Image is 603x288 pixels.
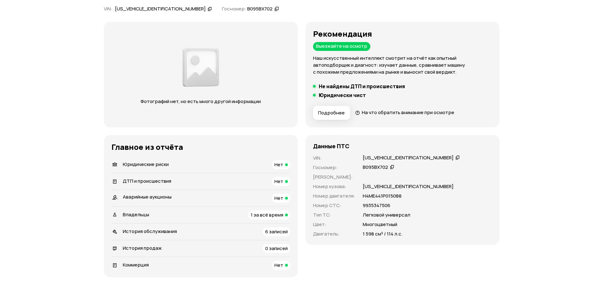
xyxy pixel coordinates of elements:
h4: Данные ПТС [313,143,349,150]
span: VIN : [104,5,112,12]
span: На что обратить внимание при осмотре [362,109,454,116]
button: Подробнее [313,106,350,120]
span: Нет [274,161,283,168]
p: [PERSON_NAME] : [313,174,355,181]
span: Владельцы [123,211,149,218]
span: 0 записей [265,245,288,252]
p: Номер кузова : [313,183,355,190]
span: Нет [274,195,283,201]
p: Тип ТС : [313,211,355,218]
div: В095ВХ702 [363,164,388,171]
p: Легковой универсал [363,211,410,218]
span: Юридические риски [123,161,169,168]
a: На что обратить внимание при осмотре [355,109,455,116]
span: История продаж [123,245,162,251]
img: 2a3f492e8892fc00.png [181,44,221,90]
span: Аварийные аукционы [123,193,172,200]
div: В095ВХ702 [247,6,273,12]
h3: Главное из отчёта [111,143,290,151]
div: Выезжайте на осмотр [313,42,370,51]
span: ДТП и происшествия [123,178,171,184]
p: Фотографий нет, но есть много другой информации [135,98,267,105]
p: Наш искусственный интеллект смотрит на отчёт как опытный автоподборщик и диагност: изучает данные... [313,55,492,76]
span: Нет [274,178,283,185]
p: Номер СТС : [313,202,355,209]
p: Цвет : [313,221,355,228]
span: 1 за всё время [251,211,283,218]
p: Госномер : [313,164,355,171]
span: Подробнее [318,110,345,116]
div: [US_VEHICLE_IDENTIFICATION_NUMBER] [363,155,454,161]
h5: Не найдены ДТП и происшествия [319,83,405,89]
p: VIN : [313,155,355,162]
div: [US_VEHICLE_IDENTIFICATION_NUMBER] [115,6,206,12]
p: Двигатель : [313,230,355,237]
p: Номер двигателя : [313,193,355,199]
span: История обслуживания [123,228,177,235]
p: Н4МЕ441Р015088 [363,193,402,199]
h5: Юридически чист [319,92,366,98]
p: Многоцветный [363,221,397,228]
p: 9935347506 [363,202,390,209]
p: [US_VEHICLE_IDENTIFICATION_NUMBER] [363,183,454,190]
p: 1 598 см³ / 114 л.с. [363,230,403,237]
h3: Рекомендация [313,29,492,38]
span: 6 записей [265,228,288,235]
span: Нет [274,262,283,268]
span: Госномер: [222,5,246,12]
span: Коммерция [123,261,149,268]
